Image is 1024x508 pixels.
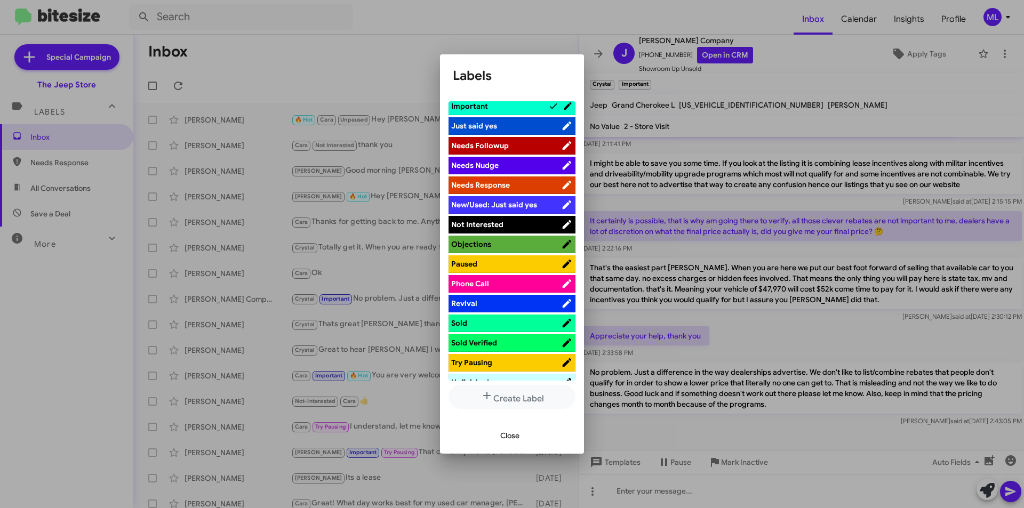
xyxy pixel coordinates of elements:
[451,377,489,387] span: Unfinished
[451,259,477,269] span: Paused
[451,358,492,367] span: Try Pausing
[453,67,571,84] h1: Labels
[492,426,528,445] button: Close
[500,426,519,445] span: Close
[451,101,488,111] span: Important
[451,121,497,131] span: Just said yes
[451,318,467,328] span: Sold
[451,180,510,190] span: Needs Response
[451,160,499,170] span: Needs Nudge
[451,220,503,229] span: Not Interested
[451,299,477,308] span: Revival
[451,279,489,288] span: Phone Call
[451,239,491,249] span: Objections
[451,141,509,150] span: Needs Followup
[451,338,497,348] span: Sold Verified
[449,385,575,409] button: Create Label
[451,200,537,209] span: New/Used: Just said yes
